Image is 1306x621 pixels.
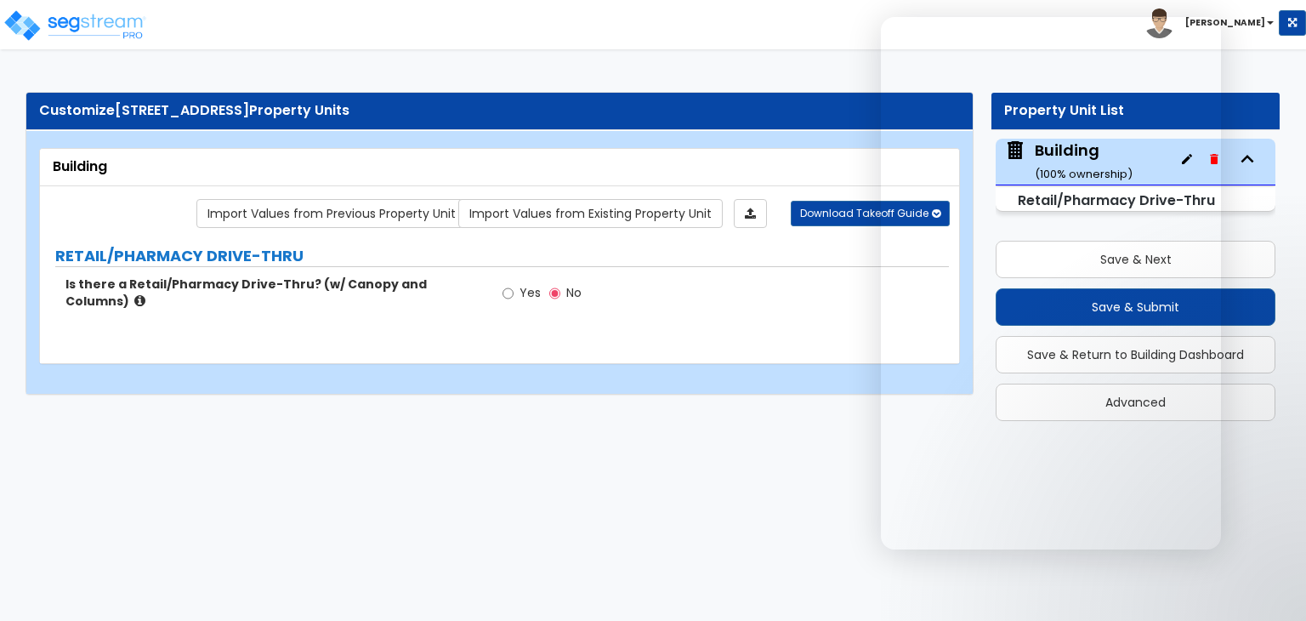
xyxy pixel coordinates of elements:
span: No [566,284,582,301]
img: logo_pro_r.png [3,9,147,43]
a: Import the dynamic attributes value through Excel sheet [734,199,767,228]
div: Customize Property Units [39,101,960,121]
label: Is there a Retail/Pharmacy Drive-Thru? (w/ Canopy and Columns) [65,276,481,310]
span: Yes [520,284,541,301]
button: Download Takeoff Guide [791,201,950,226]
label: RETAIL/PHARMACY DRIVE-THRU [55,245,949,267]
div: Building [53,157,946,177]
a: Import the dynamic attribute values from existing properties. [458,199,723,228]
input: Yes [503,284,514,303]
input: No [549,284,560,303]
img: avatar.png [1144,9,1174,38]
a: Import the dynamic attribute values from previous properties. [196,199,467,228]
span: [STREET_ADDRESS] [115,100,249,120]
iframe: Intercom live chat [1180,563,1221,604]
b: [PERSON_NAME] [1185,16,1265,29]
span: Download Takeoff Guide [800,206,928,220]
i: click for more info! [134,294,145,307]
iframe: Intercom live chat [881,17,1221,550]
